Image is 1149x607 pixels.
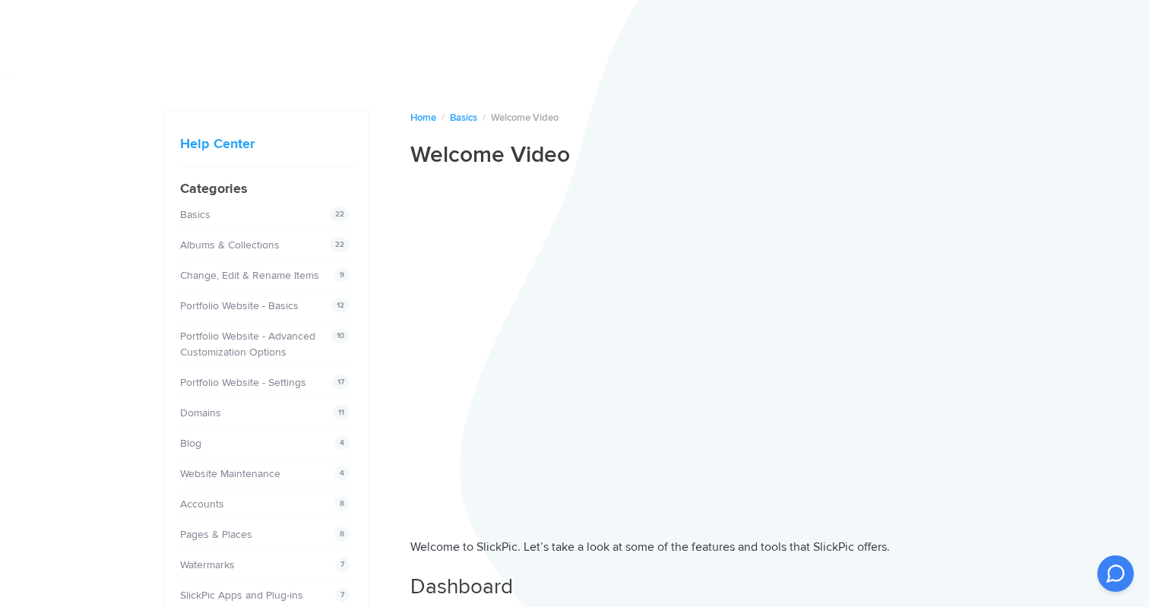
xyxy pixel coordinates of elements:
a: Basics [180,208,210,221]
span: 11 [333,405,350,420]
a: SlickPic Apps and Plug-ins [180,589,303,602]
span: 17 [332,375,350,390]
h1: Welcome Video [410,141,985,169]
a: Portfolio Website - Settings [180,376,306,389]
span: / [483,112,486,124]
span: Welcome Video [491,112,559,124]
span: 8 [334,496,350,511]
span: 7 [335,557,350,572]
span: 7 [335,587,350,602]
a: Help Center [180,135,255,152]
span: 8 [334,526,350,542]
span: 12 [331,298,350,313]
a: Home [410,112,436,124]
p: Welcome to SlickPic. Let’s take a look at some of the features and tools that SlickPic offers. [410,537,985,558]
span: 22 [330,237,350,252]
a: Albums & Collections [180,239,280,251]
a: Pages & Places [180,528,252,541]
span: 22 [330,207,350,222]
h2: Dashboard [410,572,985,602]
a: Accounts [180,498,224,511]
span: 9 [334,267,350,283]
span: / [442,112,445,124]
a: Website Maintenance [180,467,280,480]
span: 4 [334,466,350,481]
span: 10 [331,328,350,343]
a: Domains [180,406,221,419]
a: Portfolio Website - Advanced Customization Options [180,330,315,359]
a: Watermarks [180,558,235,571]
span: 4 [334,435,350,451]
a: Change, Edit & Rename Items [180,269,319,282]
iframe: SlickPic Welcome Video [410,217,985,515]
h4: Categories [180,179,353,199]
a: Portfolio Website - Basics [180,299,299,312]
a: Blog [180,437,201,450]
a: Basics [450,112,477,124]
